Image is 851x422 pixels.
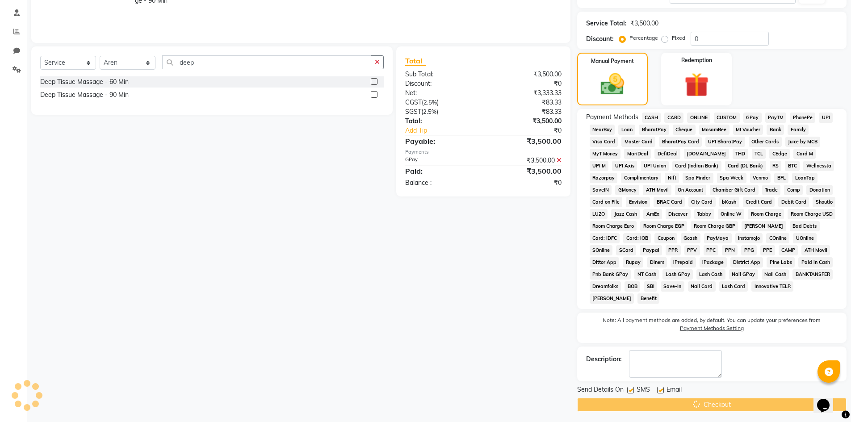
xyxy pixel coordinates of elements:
[405,56,426,66] span: Total
[790,221,820,231] span: Bad Debts
[790,113,815,123] span: PhonePe
[760,245,775,255] span: PPE
[590,281,621,292] span: Dreamfolks
[162,55,371,69] input: Search or Scan
[696,269,725,280] span: Lash Cash
[718,209,745,219] span: Online W
[717,173,746,183] span: Spa Week
[699,125,729,135] span: MosamBee
[672,34,685,42] label: Fixed
[647,257,667,267] span: Diners
[590,257,620,267] span: Dittor App
[784,185,803,195] span: Comp
[483,70,568,79] div: ₹3,500.00
[722,245,738,255] span: PPN
[398,126,497,135] a: Add Tip
[590,269,631,280] span: Pnb Bank GPay
[741,245,757,255] span: PPG
[586,34,614,44] div: Discount:
[770,161,782,171] span: RS
[644,281,657,292] span: SBI
[626,197,650,207] span: Envision
[405,98,422,106] span: CGST
[742,221,786,231] span: [PERSON_NAME]
[700,257,727,267] span: iPackage
[792,269,833,280] span: BANKTANSFER
[483,79,568,88] div: ₹0
[593,71,632,98] img: _cash.svg
[590,161,609,171] span: UPI M
[687,113,710,123] span: ONLINE
[659,137,702,147] span: BharatPay Card
[765,113,787,123] span: PayTM
[423,108,436,115] span: 2.5%
[654,197,685,207] span: BRAC Card
[590,245,613,255] span: SOnline
[621,137,655,147] span: Master Card
[684,149,729,159] span: [DOMAIN_NAME]
[677,70,717,100] img: _gift.svg
[398,166,483,176] div: Paid:
[611,209,640,219] span: Jazz Cash
[612,161,637,171] span: UPI Axis
[423,99,437,106] span: 2.5%
[629,34,658,42] label: Percentage
[591,57,634,65] label: Manual Payment
[704,245,719,255] span: PPC
[778,197,809,207] span: Debit Card
[793,233,817,243] span: UOnline
[665,173,679,183] span: Nift
[618,125,635,135] span: Loan
[642,113,661,123] span: CASH
[483,98,568,107] div: ₹83.33
[774,173,788,183] span: BFL
[398,70,483,79] div: Sub Total:
[743,197,775,207] span: Credit Card
[637,293,659,304] span: Benefit
[681,56,712,64] label: Redemption
[725,161,766,171] span: Card (DL Bank)
[719,281,748,292] span: Lash Card
[750,173,771,183] span: Venmo
[398,88,483,98] div: Net:
[590,185,612,195] span: SaveIN
[666,245,681,255] span: PPR
[398,136,483,146] div: Payable:
[654,233,677,243] span: Coupon
[590,197,623,207] span: Card on File
[483,166,568,176] div: ₹3,500.00
[590,221,637,231] span: Room Charge Euro
[662,269,693,280] span: Lash GPay
[586,355,622,364] div: Description:
[667,385,682,396] span: Email
[691,221,738,231] span: Room Charge GBP
[398,98,483,107] div: ( )
[590,149,621,159] span: MyT Money
[625,281,640,292] span: BOB
[40,77,129,87] div: Deep Tissue Massage - 60 Min
[733,125,763,135] span: MI Voucher
[684,245,700,255] span: PPV
[767,257,795,267] span: Pine Labs
[735,233,763,243] span: Instamojo
[483,107,568,117] div: ₹83.33
[767,125,784,135] span: Bank
[813,197,835,207] span: Shoutlo
[398,178,483,188] div: Balance :
[743,113,762,123] span: GPay
[498,126,568,135] div: ₹0
[688,197,716,207] span: City Card
[590,209,608,219] span: LUZO
[688,281,716,292] span: Nail Card
[643,209,662,219] span: AmEx
[483,117,568,126] div: ₹3,500.00
[752,149,766,159] span: TCL
[704,233,732,243] span: PayMaya
[654,149,680,159] span: DefiDeal
[590,125,615,135] span: NearBuy
[398,79,483,88] div: Discount:
[483,88,568,98] div: ₹3,333.33
[788,209,835,219] span: Room Charge USD
[766,233,789,243] span: COnline
[666,209,691,219] span: Discover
